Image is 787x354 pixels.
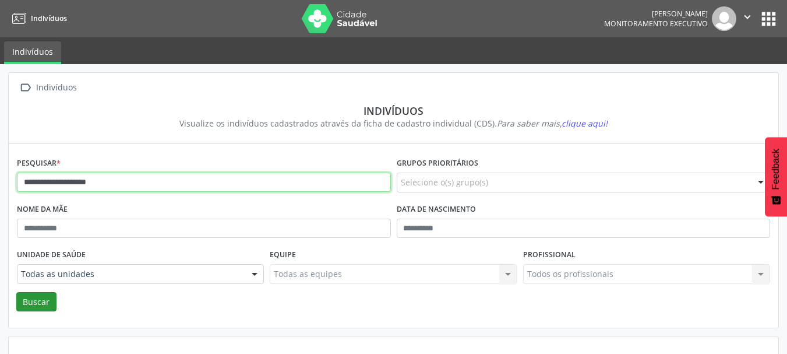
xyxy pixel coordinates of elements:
span: Monitoramento Executivo [604,19,708,29]
a:  Indivíduos [17,79,79,96]
label: Grupos prioritários [397,155,478,173]
div: Indivíduos [25,104,762,117]
label: Data de nascimento [397,201,476,219]
i: Para saber mais, [497,118,608,129]
button: Buscar [16,292,57,312]
div: [PERSON_NAME] [604,9,708,19]
button:  [736,6,758,31]
img: img [712,6,736,31]
label: Equipe [270,246,296,264]
i:  [741,10,754,23]
i:  [17,79,34,96]
div: Visualize os indivíduos cadastrados através da ficha de cadastro individual (CDS). [25,117,762,129]
div: Indivíduos [34,79,79,96]
span: Feedback [771,149,781,190]
label: Unidade de saúde [17,246,86,264]
a: Indivíduos [8,9,67,28]
label: Nome da mãe [17,201,68,219]
button: Feedback - Mostrar pesquisa [765,137,787,216]
span: Selecione o(s) grupo(s) [401,176,488,188]
span: Indivíduos [31,13,67,23]
label: Pesquisar [17,155,61,173]
button: apps [758,9,779,29]
a: Indivíduos [4,41,61,64]
label: Profissional [523,246,576,264]
span: clique aqui! [562,118,608,129]
span: Todas as unidades [21,268,240,280]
